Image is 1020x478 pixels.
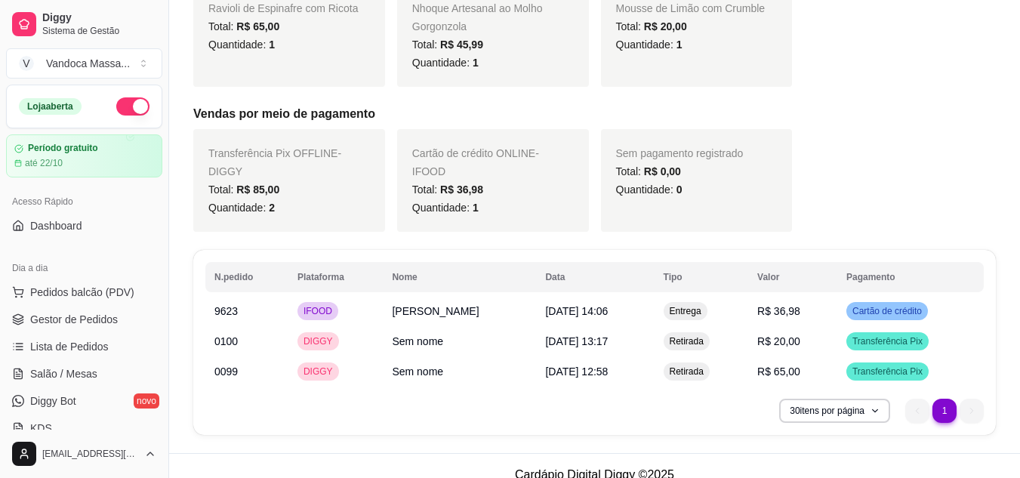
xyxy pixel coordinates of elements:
nav: pagination navigation [898,391,991,430]
span: R$ 20,00 [757,335,800,347]
span: Lista de Pedidos [30,339,109,354]
a: DiggySistema de Gestão [6,6,162,42]
a: Salão / Mesas [6,362,162,386]
span: 1 [473,57,479,69]
th: Nome [383,262,536,292]
div: Loja aberta [19,98,82,115]
span: [DATE] 14:06 [545,305,608,317]
span: Quantidade: [616,183,683,196]
button: [EMAIL_ADDRESS][DOMAIN_NAME] [6,436,162,472]
span: 9623 [214,305,238,317]
span: R$ 85,00 [236,183,279,196]
span: R$ 65,00 [236,20,279,32]
th: Valor [748,262,837,292]
span: Gestor de Pedidos [30,312,118,327]
span: Quantidade: [208,202,275,214]
span: V [19,56,34,71]
span: Quantidade: [412,57,479,69]
span: 1 [473,202,479,214]
button: 30itens por página [779,399,890,423]
span: 1 [676,39,683,51]
span: Quantidade: [208,39,275,51]
div: Dia a dia [6,256,162,280]
span: 1 [269,39,275,51]
span: IFOOD [300,305,335,317]
span: Dashboard [30,218,82,233]
th: Pagamento [837,262,984,292]
span: R$ 0,00 [644,165,681,177]
span: Quantidade: [616,39,683,51]
span: 0100 [214,335,238,347]
span: KDS [30,421,52,436]
li: pagination item 1 active [932,399,957,423]
span: [EMAIL_ADDRESS][DOMAIN_NAME] [42,448,138,460]
span: R$ 65,00 [757,365,800,378]
span: Salão / Mesas [30,366,97,381]
span: 0099 [214,365,238,378]
th: Plataforma [288,262,384,292]
span: DIGGY [300,365,336,378]
span: Total: [616,165,681,177]
span: Retirada [667,335,707,347]
td: Sem nome [383,356,536,387]
span: Total: [616,20,687,32]
span: R$ 45,99 [440,39,483,51]
a: Lista de Pedidos [6,335,162,359]
span: Quantidade: [412,202,479,214]
a: Dashboard [6,214,162,238]
td: [PERSON_NAME] [383,296,536,326]
th: Data [536,262,654,292]
span: Retirada [667,365,707,378]
a: Diggy Botnovo [6,389,162,413]
span: Total: [208,183,279,196]
div: Acesso Rápido [6,190,162,214]
span: [DATE] 12:58 [545,365,608,378]
span: Total: [412,183,483,196]
span: R$ 36,98 [757,305,800,317]
th: N.pedido [205,262,288,292]
span: Entrega [667,305,704,317]
a: KDS [6,416,162,440]
span: Transferência Pix [849,335,926,347]
span: Mousse de Limão com Crumble [616,2,766,14]
td: Sem nome [383,326,536,356]
article: Período gratuito [28,143,98,154]
span: R$ 20,00 [644,20,687,32]
span: [DATE] 13:17 [545,335,608,347]
span: Pedidos balcão (PDV) [30,285,134,300]
button: Select a team [6,48,162,79]
span: Ravioli de Espinafre com Ricota [208,2,358,14]
span: Diggy [42,11,156,25]
span: 2 [269,202,275,214]
article: até 22/10 [25,157,63,169]
span: 0 [676,183,683,196]
span: Cartão de crédito [849,305,925,317]
span: Cartão de crédito ONLINE - IFOOD [412,147,539,177]
span: Transferência Pix OFFLINE - DIGGY [208,147,341,177]
button: Alterar Status [116,97,149,116]
span: DIGGY [300,335,336,347]
a: Período gratuitoaté 22/10 [6,134,162,177]
span: Diggy Bot [30,393,76,409]
a: Gestor de Pedidos [6,307,162,332]
div: Vandoca Massa ... [46,56,130,71]
th: Tipo [655,262,749,292]
span: Total: [412,39,483,51]
span: Nhoque Artesanal ao Molho Gorgonzola [412,2,543,32]
span: Total: [208,20,279,32]
span: R$ 36,98 [440,183,483,196]
span: Sistema de Gestão [42,25,156,37]
button: Pedidos balcão (PDV) [6,280,162,304]
span: Sem pagamento registrado [616,147,744,159]
span: Transferência Pix [849,365,926,378]
h5: Vendas por meio de pagamento [193,105,996,123]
